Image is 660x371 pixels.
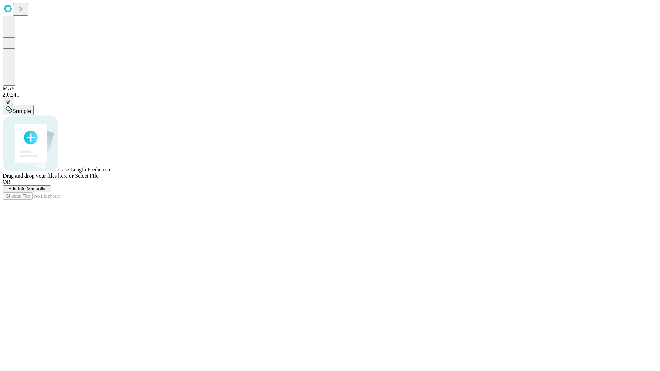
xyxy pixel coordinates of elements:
span: Case Length Prediction [58,167,110,172]
div: MAY [3,86,657,92]
span: Drag and drop your files here or [3,173,74,179]
span: @ [5,99,10,104]
span: Select File [75,173,98,179]
span: Sample [12,108,31,114]
button: Add Info Manually [3,185,51,192]
span: Add Info Manually [9,186,45,191]
div: 2.0.241 [3,92,657,98]
button: @ [3,98,13,105]
span: OR [3,179,10,185]
button: Sample [3,105,34,115]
